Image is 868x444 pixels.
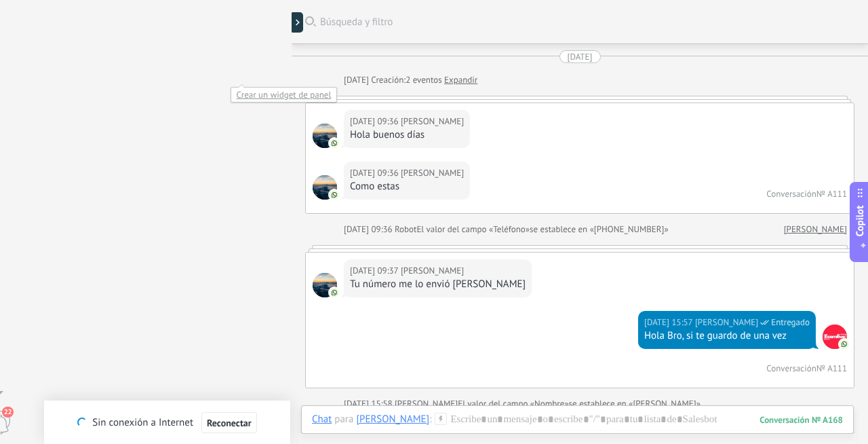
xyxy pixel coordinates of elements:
span: Copilot [854,206,867,237]
span: Deiverth Rodriguez [823,325,847,349]
span: se establece en «[PHONE_NUMBER]» [530,223,669,236]
img: com.amocrm.amocrmwa.svg [330,190,339,200]
a: Expandir [444,73,477,87]
span: Deiverth Rodriguez (Oficina de Venta) [695,316,758,329]
div: [DATE] 09:36 [344,223,395,236]
span: Deiverth Rodriguez [395,398,458,409]
span: para [334,413,353,426]
div: № A111 [816,188,847,200]
span: El valor del campo «Teléfono» [416,223,530,236]
div: Hola Bro, si te guardo de una vez [644,329,810,343]
span: Entregado [771,316,810,329]
div: [DATE] 15:57 [644,316,695,329]
div: [DATE] [344,73,371,87]
div: [DATE] 15:58 [344,397,395,411]
span: 22 [2,407,14,418]
div: Crear un widget de panel [231,87,338,103]
span: Luis Camilo Torres [401,166,464,180]
div: Creación: [344,73,477,87]
span: Luis Camilo Torres [313,124,337,148]
div: [DATE] 09:36 [350,115,401,128]
span: 2 eventos [406,73,441,87]
div: Conversación [766,363,816,374]
span: Luis Camilo Torres [313,175,337,200]
span: : [429,413,431,426]
span: El valor del campo «Nombre» [458,397,568,411]
img: com.amocrm.amocrmwa.svg [330,288,339,297]
div: Sin conexión a Internet [77,411,256,434]
span: Luis Camilo Torres [401,264,464,278]
a: [PERSON_NAME] [784,223,847,236]
img: com.amocrm.amocrmwa.svg [330,138,339,148]
span: Búsqueda y filtro [320,16,854,29]
span: Luis Camilo Torres [313,273,337,297]
div: 168 [759,414,843,426]
span: Reconectar [207,418,252,428]
div: Mostrar [290,12,303,33]
div: Conversación [766,188,816,200]
span: Luis Camilo Torres [401,115,464,128]
div: Como estas [350,180,464,193]
div: [DATE] 09:37 [350,264,401,278]
div: Tu número me lo envió [PERSON_NAME] [350,278,526,291]
button: Reconectar [201,412,257,434]
div: Luis Camilo Torres [356,413,429,425]
div: [DATE] [568,50,593,63]
span: Robot [395,223,416,235]
div: Hola buenos días [350,128,464,142]
div: [DATE] 09:36 [350,166,401,180]
div: № A111 [816,363,847,374]
img: com.amocrm.amocrmwa.svg [840,339,849,349]
span: se establece en «[PERSON_NAME]» [569,397,701,411]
